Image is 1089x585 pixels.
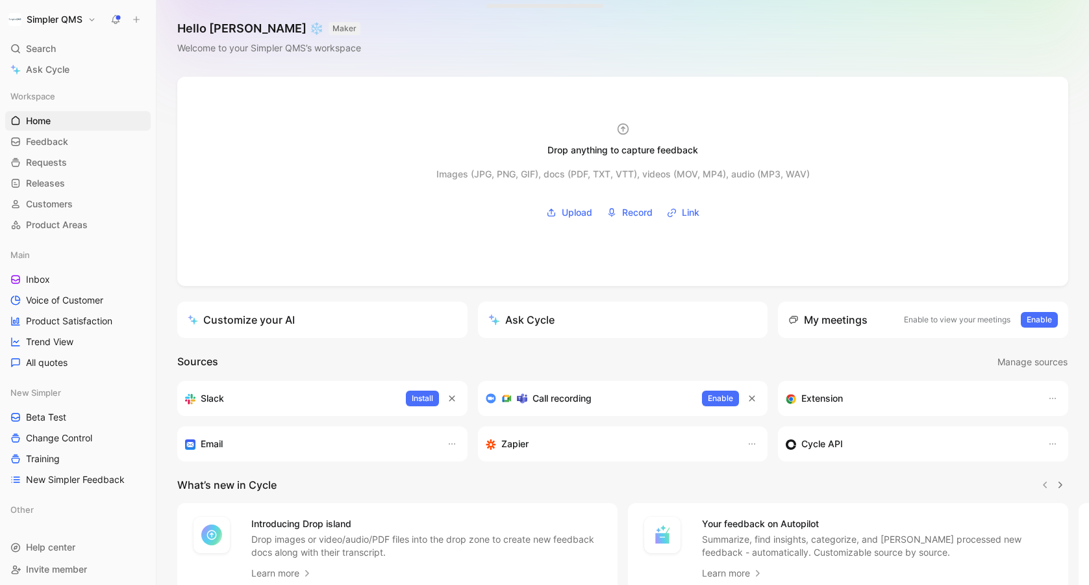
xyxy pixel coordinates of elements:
div: MainInboxVoice of CustomerProduct SatisfactionTrend ViewAll quotes [5,245,151,372]
h3: Zapier [501,436,529,452]
div: Sync your customers, send feedback and get updates in Slack [185,391,395,406]
span: Record [622,205,653,220]
span: Beta Test [26,411,66,424]
h3: Slack [201,391,224,406]
span: Enable [1027,313,1052,326]
div: Customize your AI [188,312,295,328]
button: Enable [702,391,739,406]
span: Manage sources [997,354,1068,370]
span: Upload [562,205,592,220]
span: Releases [26,177,65,190]
span: Customers [26,198,73,211]
span: Link [682,205,699,220]
span: Invite member [26,564,87,575]
button: MAKER [329,22,360,35]
a: New Simpler Feedback [5,470,151,489]
a: Voice of Customer [5,291,151,310]
div: Invite member [5,560,151,579]
h1: Hello [PERSON_NAME] ❄️ [177,21,361,36]
a: Change Control [5,428,151,448]
a: Customize your AI [177,302,468,338]
a: All quotes [5,353,151,372]
span: Home [26,114,51,127]
p: Enable to view your meetings [904,313,1010,326]
span: Trend View [26,335,73,348]
div: Workspace [5,86,151,106]
span: Enable [708,392,733,405]
div: Drop anything to capture feedback [547,142,698,158]
span: Help center [26,541,75,552]
span: Product Areas [26,218,88,231]
span: Inbox [26,273,50,286]
h3: Extension [801,391,843,406]
a: Training [5,449,151,469]
h2: What’s new in Cycle [177,477,277,493]
div: Search [5,39,151,58]
span: Install [412,392,433,405]
button: Simpler QMSSimpler QMS [5,10,99,29]
button: Record [602,203,657,222]
div: Sync customers & send feedback from custom sources. Get inspired by our favorite use case [786,436,1034,452]
a: Inbox [5,270,151,289]
button: Upload [542,203,597,222]
a: Beta Test [5,408,151,427]
div: My meetings [788,312,868,328]
span: Change Control [26,432,92,445]
h3: Cycle API [801,436,843,452]
h4: Your feedback on Autopilot [702,516,1053,532]
a: Feedback [5,132,151,151]
h3: Email [201,436,223,452]
div: Capture feedback from anywhere on the web [786,391,1034,406]
span: New Simpler Feedback [26,473,125,486]
img: Simpler QMS [8,13,21,26]
div: Welcome to your Simpler QMS’s workspace [177,40,361,56]
button: Manage sources [997,354,1068,370]
button: Install [406,391,439,406]
span: Voice of Customer [26,294,103,307]
div: Images (JPG, PNG, GIF), docs (PDF, TXT, VTT), videos (MOV, MP4), audio (MP3, WAV) [436,166,810,182]
span: Feedback [26,135,68,148]
div: Help center [5,538,151,557]
a: Trend View [5,332,151,352]
div: Capture feedback from thousands of sources with Zapier (survey results, recordings, sheets, etc). [486,436,734,452]
span: Search [26,41,56,57]
h2: Sources [177,354,218,370]
span: New Simpler [10,386,61,399]
p: Summarize, find insights, categorize, and [PERSON_NAME] processed new feedback - automatically. C... [702,533,1053,559]
button: Ask Cycle [478,302,768,338]
span: Ask Cycle [26,62,69,77]
div: Record & transcribe meetings from Zoom, Meet & Teams. [486,391,692,406]
span: Training [26,452,60,465]
a: Requests [5,153,151,172]
span: All quotes [26,356,68,369]
a: Product Satisfaction [5,311,151,331]
span: Other [10,503,34,516]
span: Workspace [10,90,55,103]
div: Other [5,500,151,523]
div: New Simpler [5,383,151,402]
a: Home [5,111,151,131]
div: Main [5,245,151,265]
div: New SimplerBeta TestChange ControlTrainingNew Simpler Feedback [5,383,151,489]
a: Product Areas [5,215,151,235]
div: Forward emails to your feedback inbox [185,436,434,452]
a: Learn more [251,565,312,581]
div: Other [5,500,151,519]
h3: Call recording [532,391,592,406]
span: Product Satisfaction [26,315,112,328]
div: Ask Cycle [488,312,555,328]
button: Link [662,203,704,222]
h4: Introducing Drop island [251,516,602,532]
a: Customers [5,194,151,214]
p: Drop images or video/audio/PDF files into the drop zone to create new feedback docs along with th... [251,533,602,559]
span: Main [10,248,30,261]
a: Releases [5,174,151,193]
a: Ask Cycle [5,60,151,79]
h1: Simpler QMS [27,14,82,25]
a: Learn more [702,565,763,581]
button: Enable [1021,312,1058,328]
span: Requests [26,156,67,169]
